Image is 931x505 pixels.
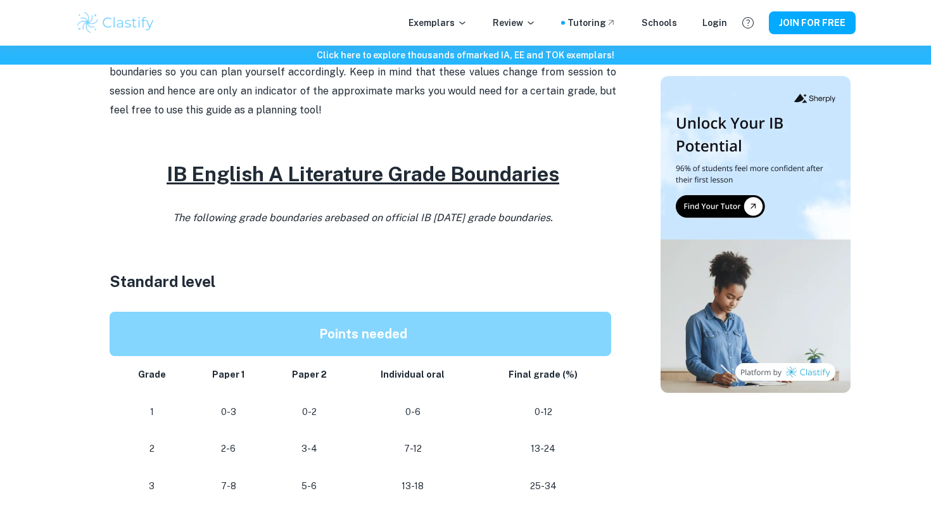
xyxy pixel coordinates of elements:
p: 3-4 [278,440,340,457]
button: Help and Feedback [737,12,759,34]
p: 2-6 [199,440,258,457]
p: 0-6 [360,404,465,421]
strong: Paper 1 [212,369,245,380]
strong: Final grade (%) [509,369,578,380]
button: JOIN FOR FREE [769,11,856,34]
a: Tutoring [567,16,616,30]
p: 7-12 [360,440,465,457]
p: 0-2 [278,404,340,421]
p: 2 [125,440,179,457]
p: 5-6 [278,478,340,495]
p: 13-18 [360,478,465,495]
i: The following grade boundaries are [173,212,553,224]
p: 13-24 [486,440,601,457]
p: Exemplars [408,16,467,30]
h6: Click here to explore thousands of marked IA, EE and TOK exemplars ! [3,48,928,62]
p: 3 [125,478,179,495]
a: Schools [642,16,677,30]
strong: Paper 2 [292,369,327,380]
p: 1 [125,404,179,421]
img: Clastify logo [75,10,156,35]
p: Review [493,16,536,30]
a: Login [702,16,727,30]
strong: Points needed [319,326,407,342]
p: 25-34 [486,478,601,495]
strong: Grade [138,369,166,380]
h3: Standard level [110,270,616,293]
p: Do you need some guidance in preparing for your IB English A Literature exams or writing your HL ... [110,24,616,120]
span: based on official IB [DATE] grade boundaries. [339,212,553,224]
img: Thumbnail [661,76,851,393]
p: 0-12 [486,404,601,421]
p: 7-8 [199,478,258,495]
p: 0-3 [199,404,258,421]
strong: Individual oral [381,369,445,380]
u: IB English A Literature Grade Boundaries [167,162,559,186]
